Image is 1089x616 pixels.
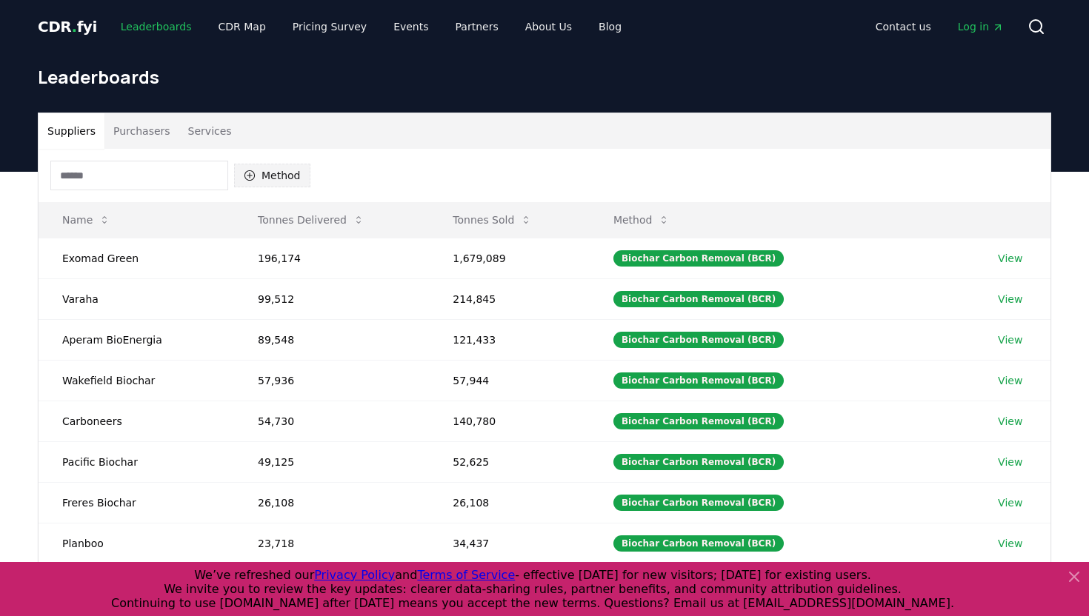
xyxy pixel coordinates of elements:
a: Pricing Survey [281,13,379,40]
div: Biochar Carbon Removal (BCR) [613,454,784,470]
nav: Main [864,13,1016,40]
td: 214,845 [429,278,590,319]
td: Carboneers [39,401,234,441]
span: Log in [958,19,1004,34]
button: Services [179,113,241,149]
a: View [998,536,1022,551]
div: Biochar Carbon Removal (BCR) [613,535,784,552]
a: View [998,414,1022,429]
div: Biochar Carbon Removal (BCR) [613,332,784,348]
a: Contact us [864,13,943,40]
button: Tonnes Delivered [246,205,376,235]
td: 52,625 [429,441,590,482]
a: Leaderboards [109,13,204,40]
div: Biochar Carbon Removal (BCR) [613,291,784,307]
td: 57,936 [234,360,429,401]
td: 57,944 [429,360,590,401]
td: Freres Biochar [39,482,234,523]
td: 99,512 [234,278,429,319]
button: Method [602,205,682,235]
div: Biochar Carbon Removal (BCR) [613,250,784,267]
td: 196,174 [234,238,429,278]
td: Aperam BioEnergia [39,319,234,360]
td: 89,548 [234,319,429,360]
td: 49,125 [234,441,429,482]
a: Log in [946,13,1016,40]
span: . [72,18,77,36]
td: 1,679,089 [429,238,590,278]
td: Pacific Biochar [39,441,234,482]
td: Planboo [39,523,234,563]
td: Wakefield Biochar [39,360,234,401]
td: 140,780 [429,401,590,441]
a: About Us [513,13,584,40]
div: Biochar Carbon Removal (BCR) [613,372,784,389]
nav: Main [109,13,633,40]
a: View [998,373,1022,388]
a: CDR.fyi [38,16,97,37]
button: Suppliers [39,113,104,149]
div: Biochar Carbon Removal (BCR) [613,495,784,511]
a: View [998,495,1022,510]
a: View [998,332,1022,347]
button: Purchasers [104,113,179,149]
td: Varaha [39,278,234,319]
td: 26,108 [234,482,429,523]
a: Blog [587,13,633,40]
button: Method [234,164,310,187]
a: CDR Map [207,13,278,40]
td: 121,433 [429,319,590,360]
td: 23,718 [234,523,429,563]
td: Exomad Green [39,238,234,278]
td: 34,437 [429,523,590,563]
a: Partners [444,13,510,40]
a: View [998,292,1022,307]
a: View [998,455,1022,469]
a: View [998,251,1022,266]
h1: Leaderboards [38,65,1051,89]
button: Name [50,205,122,235]
span: CDR fyi [38,18,97,36]
button: Tonnes Sold [441,205,544,235]
div: Biochar Carbon Removal (BCR) [613,413,784,429]
td: 26,108 [429,482,590,523]
a: Events [382,13,440,40]
td: 54,730 [234,401,429,441]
